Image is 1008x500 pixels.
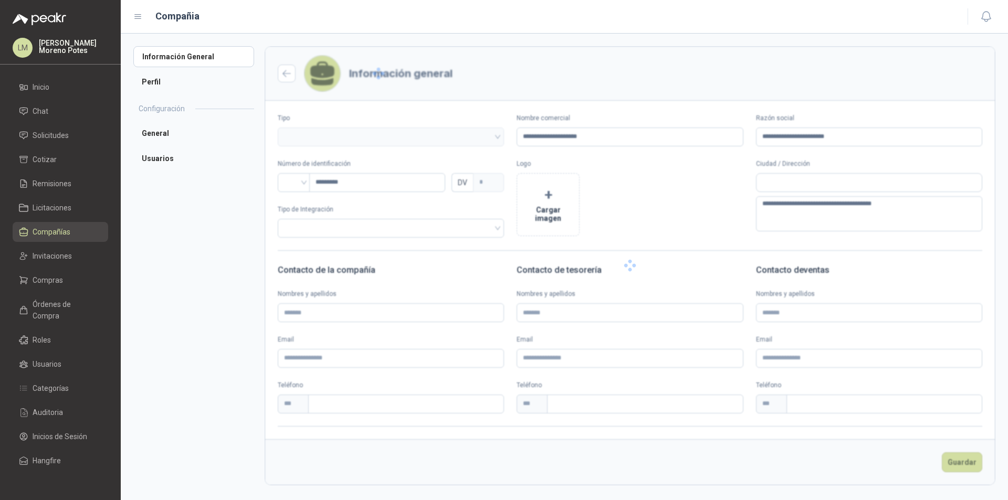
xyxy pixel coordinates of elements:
a: Roles [13,330,108,350]
a: Órdenes de Compra [13,294,108,326]
a: Licitaciones [13,198,108,218]
span: Usuarios [33,358,61,370]
a: Remisiones [13,174,108,194]
span: Hangfire [33,455,61,466]
span: Solicitudes [33,130,69,141]
a: Auditoria [13,402,108,422]
span: Licitaciones [33,202,71,214]
a: Información General [133,46,254,67]
a: Inicios de Sesión [13,427,108,446]
a: Chat [13,101,108,121]
span: Compañías [33,226,70,238]
a: Cotizar [13,150,108,169]
span: Categorías [33,382,69,394]
a: Solicitudes [13,125,108,145]
span: Cotizar [33,154,57,165]
a: General [133,123,254,144]
a: Usuarios [133,148,254,169]
a: Usuarios [13,354,108,374]
a: Inicio [13,77,108,97]
span: Auditoria [33,407,63,418]
span: Inicio [33,81,49,93]
p: [PERSON_NAME] Moreno Potes [39,39,108,54]
h2: Configuración [139,103,185,114]
a: Compras [13,270,108,290]
span: Roles [33,334,51,346]
a: Categorías [13,378,108,398]
span: Invitaciones [33,250,72,262]
span: Compras [33,274,63,286]
a: Hangfire [13,451,108,471]
span: Chat [33,105,48,117]
h1: Compañia [155,9,199,24]
span: Órdenes de Compra [33,299,98,322]
a: Perfil [133,71,254,92]
div: LM [13,38,33,58]
img: Logo peakr [13,13,66,25]
span: Inicios de Sesión [33,431,87,442]
span: Remisiones [33,178,71,189]
a: Compañías [13,222,108,242]
a: Invitaciones [13,246,108,266]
